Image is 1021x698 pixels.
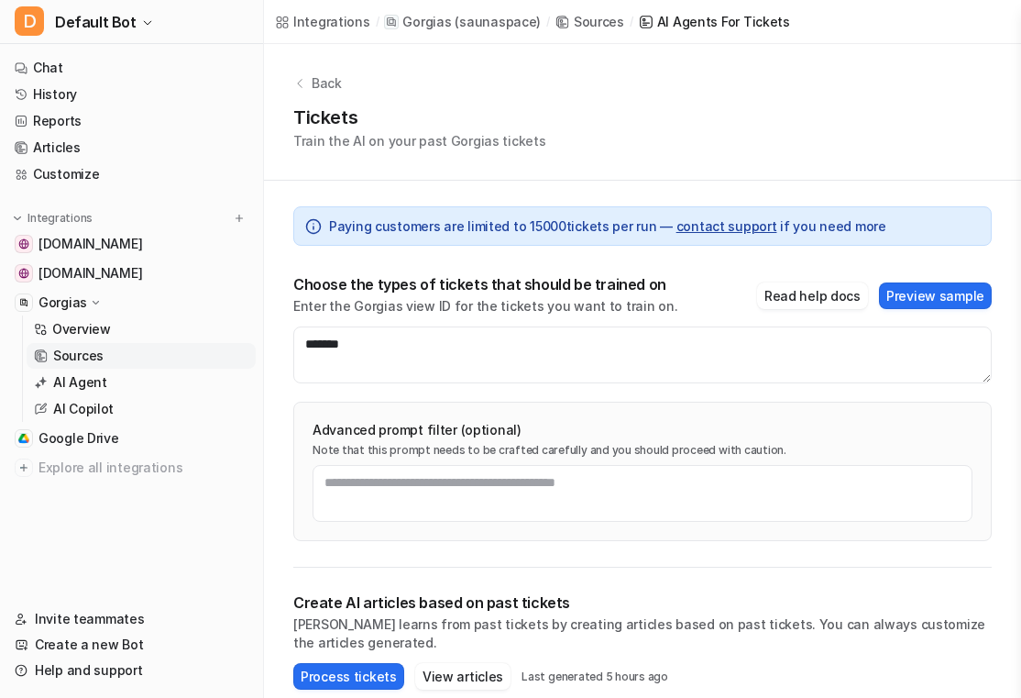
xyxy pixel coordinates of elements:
span: / [630,14,633,30]
a: help.sauna.space[DOMAIN_NAME] [7,231,256,257]
img: explore all integrations [15,459,33,477]
p: Overview [52,320,111,338]
img: expand menu [11,212,24,225]
a: Invite teammates [7,606,256,632]
a: AI Agents for tickets [639,12,790,31]
p: Gorgias [38,294,87,312]
span: D [15,6,44,36]
span: Explore all integrations [38,453,248,482]
a: Integrations [275,12,370,31]
p: Create AI articles based on past tickets [293,593,992,612]
a: Gorgias(saunaspace) [384,13,541,31]
div: Integrations [293,12,370,31]
p: ( saunaspace ) [455,13,541,31]
p: Back [312,73,342,93]
div: AI Agents for tickets [657,12,790,31]
img: sauna.space [18,268,29,279]
a: Overview [27,316,256,342]
a: Google DriveGoogle Drive [7,426,256,451]
button: Process tickets [293,663,404,690]
span: Default Bot [55,9,137,35]
a: Sources [27,343,256,369]
span: [DOMAIN_NAME] [38,235,142,253]
span: / [376,14,379,30]
a: Help and support [7,658,256,683]
a: AI Agent [27,370,256,395]
p: Train the AI on your past Gorgias tickets [293,131,546,150]
img: Google Drive [18,433,29,444]
button: Read help docs [757,283,868,309]
button: Integrations [7,209,98,227]
a: Customize [7,161,256,187]
p: Choose the types of tickets that should be trained on [293,275,677,294]
p: Sources [53,347,104,365]
p: Integrations [27,211,93,226]
span: Google Drive [38,429,119,448]
a: Create a new Bot [7,632,256,658]
img: menu_add.svg [233,212,246,225]
h1: Tickets [293,104,546,131]
a: contact support [676,218,777,234]
p: Enter the Gorgias view ID for the tickets you want to train on. [293,297,677,316]
p: AI Copilot [53,400,114,418]
a: Articles [7,135,256,161]
p: Last generated 5 hours ago [521,670,668,684]
img: Gorgias [18,297,29,308]
button: Preview sample [879,283,992,309]
p: Advanced prompt filter (optional) [313,421,972,439]
span: [DOMAIN_NAME] [38,264,142,283]
img: help.sauna.space [18,238,29,249]
a: Reports [7,108,256,134]
span: Paying customers are limited to 15000 tickets per run — if you need more [329,216,886,236]
div: Sources [574,12,624,31]
button: View articles [415,663,510,690]
p: AI Agent [53,373,107,392]
p: Gorgias [402,13,451,31]
p: Note that this prompt needs to be crafted carefully and you should proceed with caution. [313,443,972,458]
a: Explore all integrations [7,455,256,481]
p: [PERSON_NAME] learns from past tickets by creating articles based on past tickets. You can always... [293,615,992,652]
a: AI Copilot [27,396,256,422]
a: Sources [555,12,624,31]
a: History [7,82,256,107]
a: Chat [7,55,256,81]
a: sauna.space[DOMAIN_NAME] [7,260,256,286]
span: / [546,14,550,30]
